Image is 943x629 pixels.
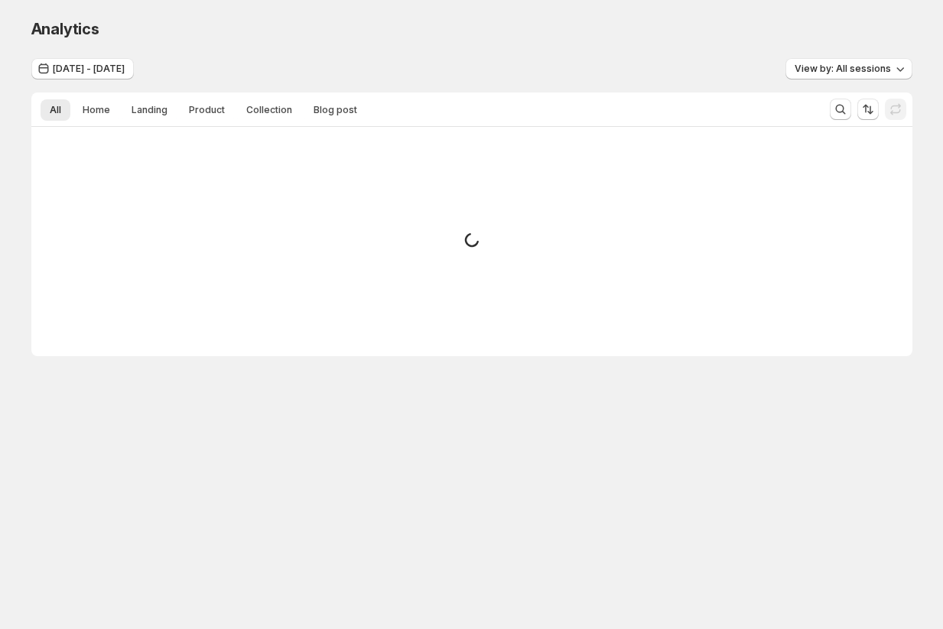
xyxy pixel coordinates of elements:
button: View by: All sessions [785,58,912,79]
span: Collection [246,104,292,116]
span: Product [189,104,225,116]
span: [DATE] - [DATE] [53,63,125,75]
button: Search and filter results [830,99,851,120]
span: View by: All sessions [795,63,891,75]
span: All [50,104,61,116]
span: Home [83,104,110,116]
span: Analytics [31,20,99,38]
button: [DATE] - [DATE] [31,58,134,79]
span: Blog post [314,104,357,116]
span: Landing [132,104,167,116]
button: Sort the results [857,99,879,120]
